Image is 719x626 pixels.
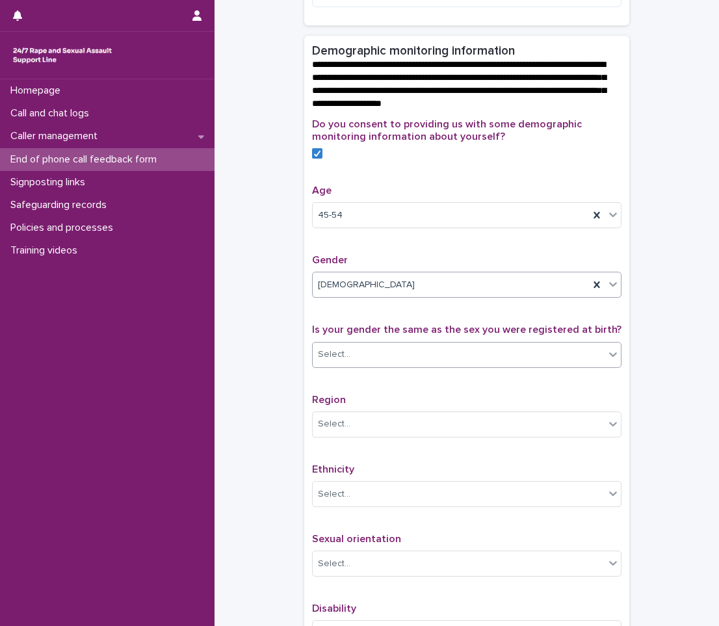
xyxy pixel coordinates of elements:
span: Gender [312,255,348,265]
span: Region [312,395,346,405]
p: Homepage [5,85,71,97]
span: Age [312,185,332,196]
p: End of phone call feedback form [5,153,167,166]
p: Signposting links [5,176,96,189]
p: Caller management [5,130,108,142]
img: rhQMoQhaT3yELyF149Cw [10,42,114,68]
h2: Demographic monitoring information [312,44,515,59]
div: Select... [318,417,350,431]
span: Sexual orientation [312,534,401,544]
p: Call and chat logs [5,107,99,120]
span: 45-54 [318,209,343,222]
span: [DEMOGRAPHIC_DATA] [318,278,415,292]
div: Select... [318,488,350,501]
div: Select... [318,348,350,361]
span: Do you consent to providing us with some demographic monitoring information about yourself? [312,119,582,142]
span: Disability [312,603,356,614]
p: Training videos [5,244,88,257]
p: Safeguarding records [5,199,117,211]
p: Policies and processes [5,222,124,234]
span: Is your gender the same as the sex you were registered at birth? [312,324,621,335]
span: Ethnicity [312,464,354,475]
div: Select... [318,557,350,571]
